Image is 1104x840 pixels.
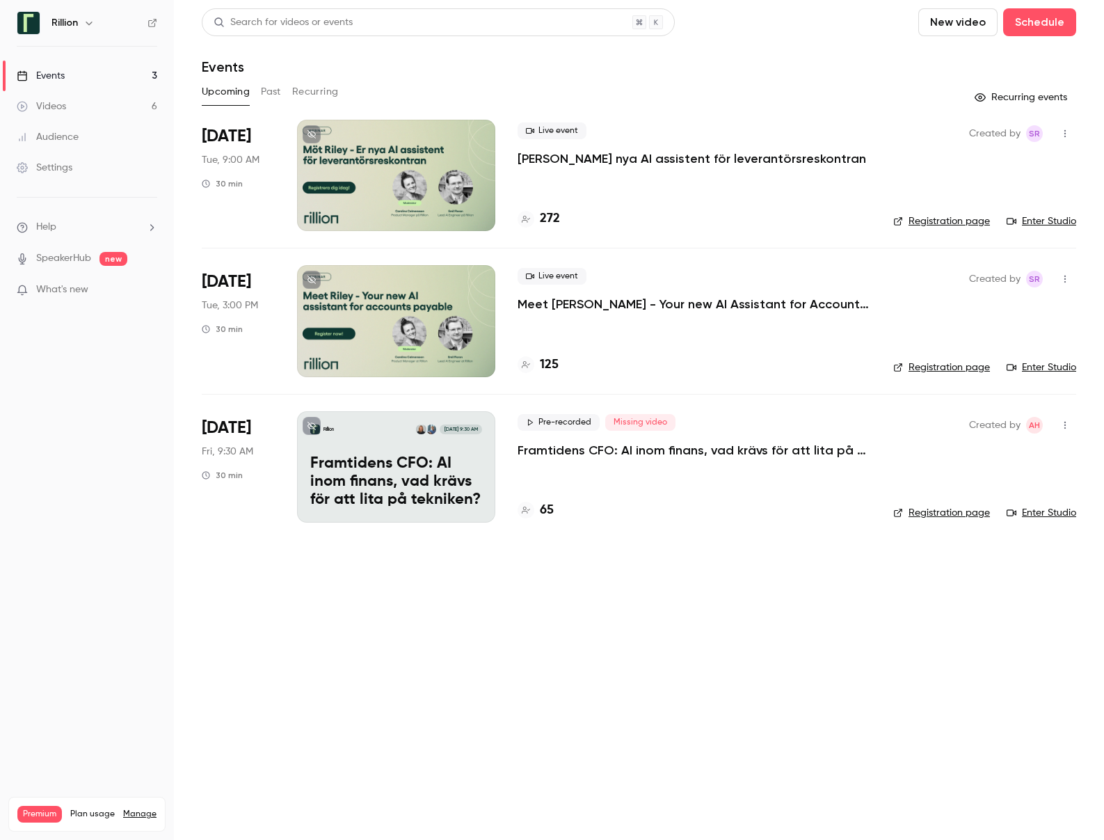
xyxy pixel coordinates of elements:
a: Enter Studio [1007,360,1076,374]
p: Rillion [323,426,334,433]
div: Settings [17,161,72,175]
span: Adam Holmgren [1026,417,1043,434]
h4: 125 [540,356,559,374]
span: Missing video [605,414,675,431]
span: Tue, 3:00 PM [202,299,258,312]
span: What's new [36,283,88,297]
a: Manage [123,809,157,820]
p: Framtidens CFO: AI inom finans, vad krävs för att lita på tekniken?​ [310,455,482,509]
a: SpeakerHub [36,251,91,266]
a: [PERSON_NAME] nya AI assistent för leverantörsreskontran [518,150,866,167]
a: Framtidens CFO: AI inom finans, vad krävs för att lita på tekniken?​ [518,442,871,459]
img: Rasmus Areskoug [426,425,436,434]
div: 30 min [202,324,243,335]
button: Past [261,81,281,103]
span: [DATE] [202,125,251,148]
a: 65 [518,501,554,520]
div: Sep 16 Tue, 9:00 AM (Europe/Stockholm) [202,120,275,231]
span: Created by [969,417,1021,434]
a: 125 [518,356,559,374]
h1: Events [202,58,244,75]
span: [DATE] [202,417,251,439]
span: [DATE] [202,271,251,293]
div: Sep 16 Tue, 3:00 PM (Europe/Stockholm) [202,265,275,377]
div: 30 min [202,178,243,189]
h4: 272 [540,209,560,228]
div: Videos [17,100,66,113]
div: Events [17,69,65,83]
span: SR [1029,125,1040,142]
button: Schedule [1003,8,1076,36]
a: Registration page [893,214,990,228]
span: Premium [17,806,62,823]
div: Sep 26 Fri, 9:30 AM (Europe/Stockholm) [202,411,275,523]
iframe: Noticeable Trigger [141,284,157,296]
button: New video [918,8,998,36]
a: Registration page [893,506,990,520]
a: Meet [PERSON_NAME] - Your new AI Assistant for Accounts Payable [518,296,871,312]
a: 272 [518,209,560,228]
button: Recurring [292,81,339,103]
li: help-dropdown-opener [17,220,157,235]
span: AH [1029,417,1040,434]
button: Upcoming [202,81,250,103]
a: Enter Studio [1007,214,1076,228]
div: Search for videos or events [214,15,353,30]
span: Live event [518,268,586,285]
span: Plan usage [70,809,115,820]
button: Recurring events [968,86,1076,109]
span: [DATE] 9:30 AM [440,425,481,434]
img: Sara Börsvik [416,425,426,434]
img: Rillion [17,12,40,34]
div: 30 min [202,470,243,481]
span: Live event [518,122,586,139]
span: Created by [969,125,1021,142]
span: new [99,252,127,266]
a: Enter Studio [1007,506,1076,520]
h4: 65 [540,501,554,520]
a: Registration page [893,360,990,374]
span: Sofie Rönngård [1026,271,1043,287]
a: Framtidens CFO: AI inom finans, vad krävs för att lita på tekniken?​RillionRasmus AreskougSara Bö... [297,411,495,523]
span: Fri, 9:30 AM [202,445,253,459]
h6: Rillion [51,16,78,30]
span: Sofie Rönngård [1026,125,1043,142]
span: SR [1029,271,1040,287]
span: Pre-recorded [518,414,600,431]
div: Audience [17,130,79,144]
span: Help [36,220,56,235]
span: Created by [969,271,1021,287]
span: Tue, 9:00 AM [202,153,259,167]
